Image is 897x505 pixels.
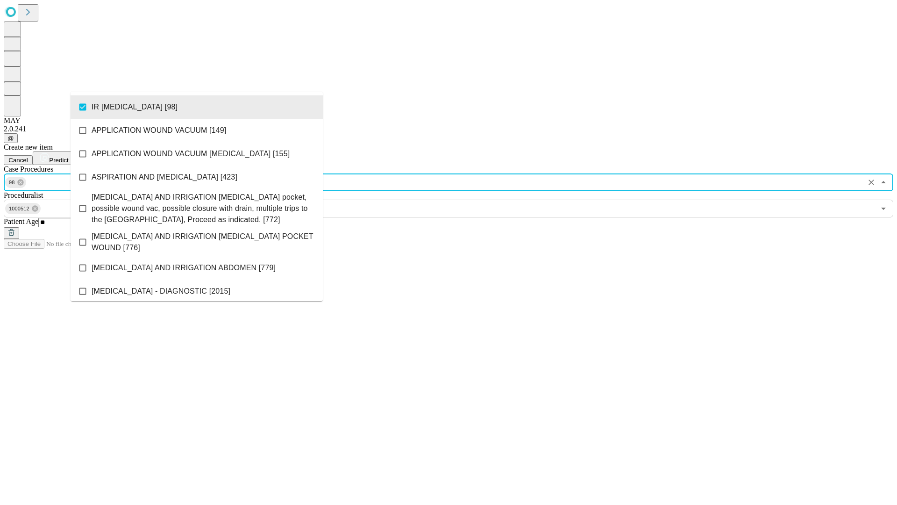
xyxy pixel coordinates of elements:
[33,151,76,165] button: Predict
[5,203,33,214] span: 1000512
[877,202,890,215] button: Open
[92,148,290,159] span: APPLICATION WOUND VACUUM [MEDICAL_DATA] [155]
[4,165,53,173] span: Scheduled Procedure
[877,176,890,189] button: Close
[4,155,33,165] button: Cancel
[4,191,43,199] span: Proceduralist
[4,143,53,151] span: Create new item
[4,125,893,133] div: 2.0.241
[92,286,230,297] span: [MEDICAL_DATA] - DIAGNOSTIC [2015]
[865,176,878,189] button: Clear
[49,157,68,164] span: Predict
[92,125,226,136] span: APPLICATION WOUND VACUUM [149]
[92,262,276,274] span: [MEDICAL_DATA] AND IRRIGATION ABDOMEN [779]
[5,177,19,188] span: 98
[92,192,315,225] span: [MEDICAL_DATA] AND IRRIGATION [MEDICAL_DATA] pocket, possible wound vac, possible closure with dr...
[5,177,26,188] div: 98
[92,101,178,113] span: IR [MEDICAL_DATA] [98]
[4,133,18,143] button: @
[92,172,237,183] span: ASPIRATION AND [MEDICAL_DATA] [423]
[4,116,893,125] div: MAY
[8,157,28,164] span: Cancel
[92,231,315,253] span: [MEDICAL_DATA] AND IRRIGATION [MEDICAL_DATA] POCKET WOUND [776]
[7,135,14,142] span: @
[5,203,41,214] div: 1000512
[4,217,38,225] span: Patient Age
